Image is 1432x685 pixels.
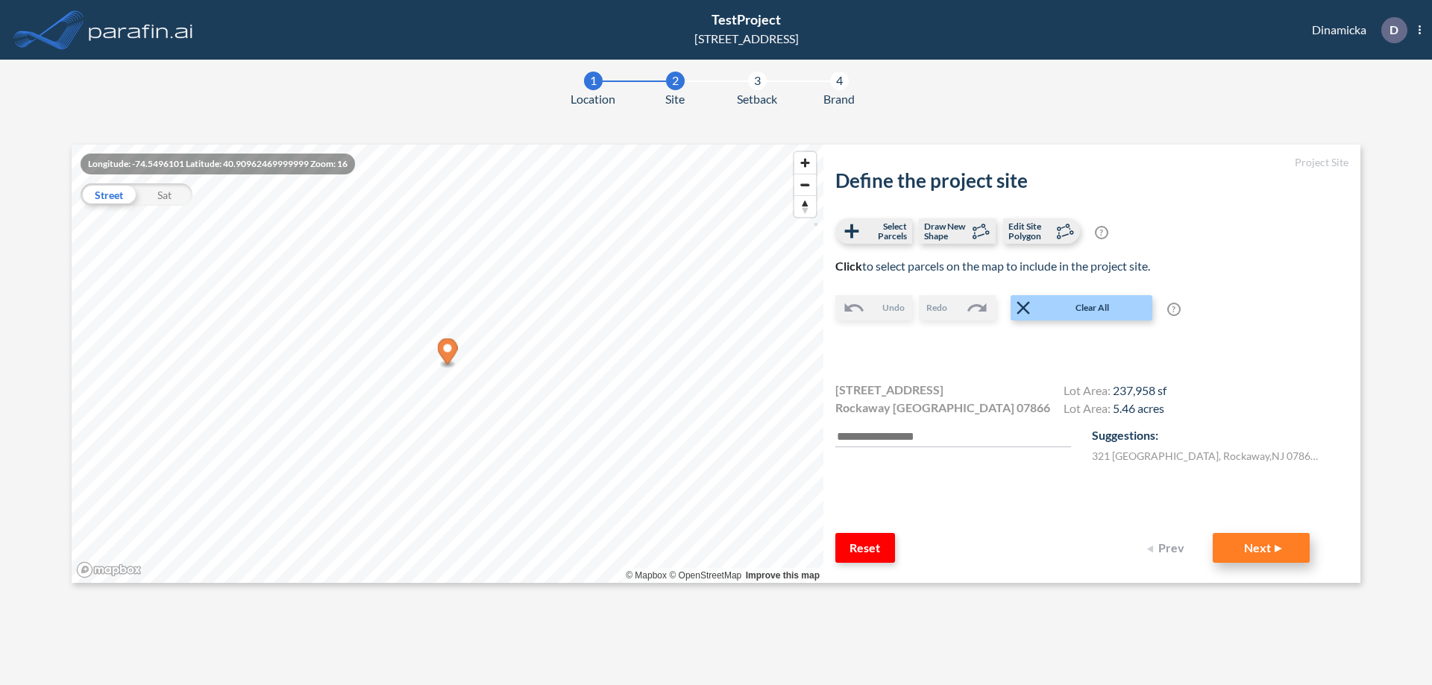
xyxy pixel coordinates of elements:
h4: Lot Area: [1064,383,1166,401]
div: 2 [666,72,685,90]
span: Location [571,90,615,108]
button: Clear All [1011,295,1152,321]
span: Draw New Shape [924,221,968,241]
span: TestProject [712,11,781,28]
div: Longitude: -74.5496101 Latitude: 40.90962469999999 Zoom: 16 [81,154,355,174]
img: logo [86,15,196,45]
span: ? [1095,226,1108,239]
button: Redo [919,295,996,321]
span: ? [1167,303,1181,316]
span: Setback [737,90,777,108]
a: Mapbox [626,570,667,581]
div: Dinamicka [1290,17,1421,43]
span: Clear All [1034,301,1151,315]
button: Undo [835,295,912,321]
div: [STREET_ADDRESS] [694,30,799,48]
span: Reset bearing to north [794,196,816,217]
b: Click [835,259,862,273]
div: Street [81,183,136,206]
span: 237,958 sf [1113,383,1166,397]
button: Prev [1138,533,1198,563]
h4: Lot Area: [1064,401,1166,419]
label: 321 [GEOGRAPHIC_DATA] , Rockaway , NJ 07866 , US [1092,448,1323,464]
div: Sat [136,183,192,206]
span: Site [665,90,685,108]
p: Suggestions: [1092,426,1348,444]
span: Zoom out [794,174,816,195]
span: Undo [882,301,905,315]
span: Brand [823,90,855,108]
a: Improve this map [746,570,820,581]
span: Rockaway [GEOGRAPHIC_DATA] 07866 [835,399,1050,417]
a: OpenStreetMap [669,570,741,581]
div: 3 [748,72,767,90]
a: Mapbox homepage [76,561,142,578]
p: D [1389,23,1398,37]
canvas: Map [72,145,823,583]
div: Map marker [438,338,458,369]
h2: Define the project site [835,169,1348,192]
h5: Project Site [835,157,1348,169]
span: Edit Site Polygon [1008,221,1052,241]
div: 4 [830,72,849,90]
span: Select Parcels [863,221,907,241]
button: Reset [835,533,895,563]
button: Zoom in [794,152,816,174]
button: Zoom out [794,174,816,195]
span: to select parcels on the map to include in the project site. [835,259,1150,273]
span: [STREET_ADDRESS] [835,381,943,399]
button: Reset bearing to north [794,195,816,217]
button: Next [1213,533,1310,563]
span: 5.46 acres [1113,401,1164,415]
span: Redo [926,301,947,315]
div: 1 [584,72,603,90]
